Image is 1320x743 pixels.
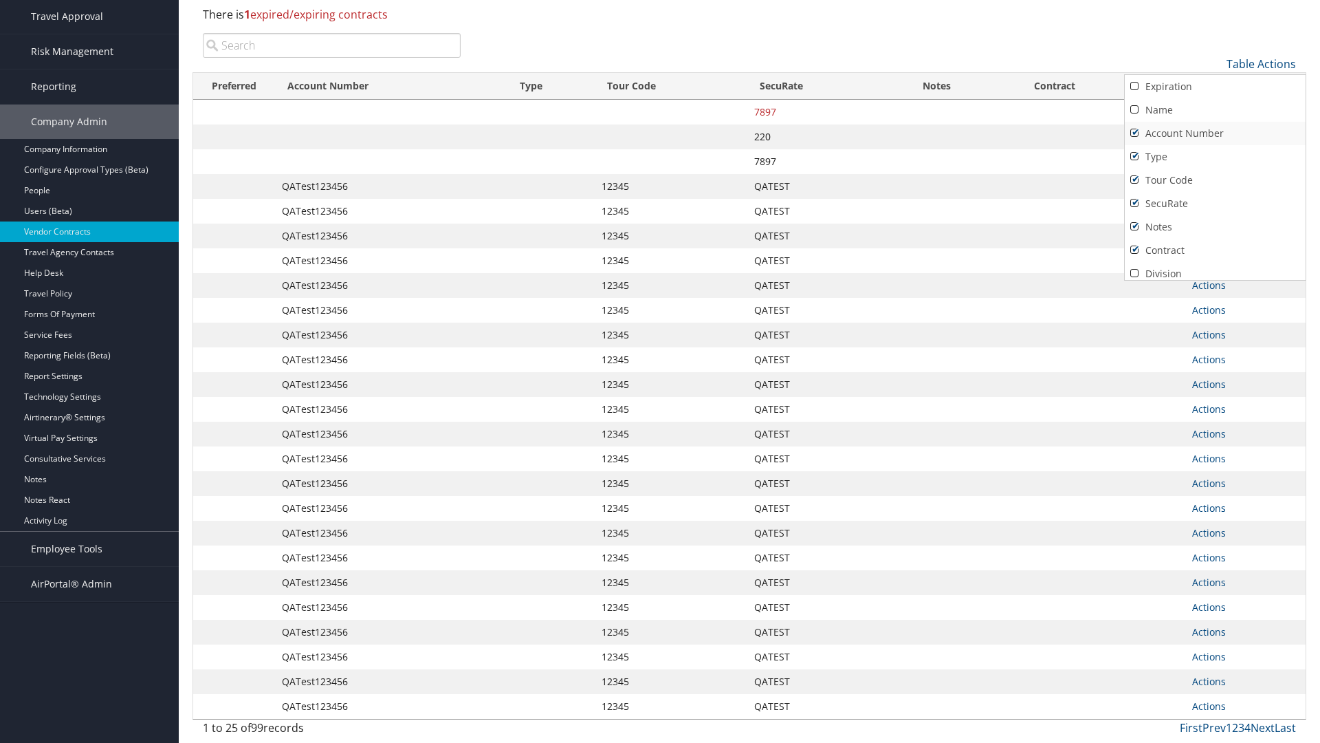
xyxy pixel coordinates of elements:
[31,69,76,104] span: Reporting
[1125,98,1306,122] a: Name
[1125,192,1306,215] a: SecuRate
[31,34,113,69] span: Risk Management
[31,567,112,601] span: AirPortal® Admin
[1125,262,1306,286] a: Division
[1125,145,1306,169] a: Type
[31,105,107,139] span: Company Admin
[1125,122,1306,145] a: Account Number
[1125,215,1306,239] a: Notes
[1125,239,1306,262] a: Contract
[1125,169,1306,192] a: Tour Code
[31,532,102,566] span: Employee Tools
[1125,75,1306,98] a: Expiration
